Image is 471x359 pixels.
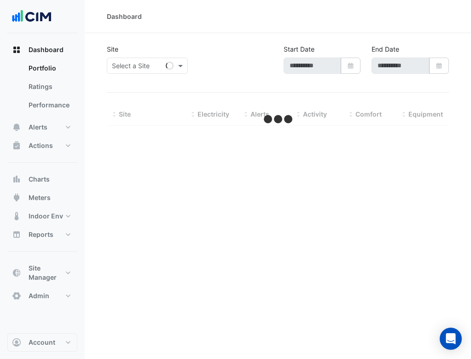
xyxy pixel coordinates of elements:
[303,110,327,118] span: Activity
[7,59,77,118] div: Dashboard
[7,136,77,155] button: Actions
[29,212,63,221] span: Indoor Env
[29,338,55,347] span: Account
[21,59,77,77] a: Portfolio
[107,12,142,21] div: Dashboard
[12,291,21,300] app-icon: Admin
[12,230,21,239] app-icon: Reports
[107,44,118,54] label: Site
[408,110,443,118] span: Equipment
[198,110,229,118] span: Electricity
[12,123,21,132] app-icon: Alerts
[29,264,64,282] span: Site Manager
[284,44,314,54] label: Start Date
[355,110,382,118] span: Comfort
[440,328,462,350] div: Open Intercom Messenger
[7,170,77,188] button: Charts
[29,175,50,184] span: Charts
[7,333,77,352] button: Account
[29,230,53,239] span: Reports
[12,193,21,202] app-icon: Meters
[7,118,77,136] button: Alerts
[250,110,269,118] span: Alerts
[29,193,51,202] span: Meters
[21,96,77,114] a: Performance
[7,207,77,225] button: Indoor Env
[119,110,131,118] span: Site
[7,287,77,305] button: Admin
[7,41,77,59] button: Dashboard
[29,291,49,300] span: Admin
[12,175,21,184] app-icon: Charts
[29,45,64,54] span: Dashboard
[7,259,77,287] button: Site Manager
[12,141,21,150] app-icon: Actions
[372,44,399,54] label: End Date
[29,123,47,132] span: Alerts
[12,212,21,221] app-icon: Indoor Env
[21,77,77,96] a: Ratings
[12,268,21,277] app-icon: Site Manager
[12,45,21,54] app-icon: Dashboard
[7,188,77,207] button: Meters
[11,7,52,26] img: Company Logo
[7,225,77,244] button: Reports
[29,141,53,150] span: Actions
